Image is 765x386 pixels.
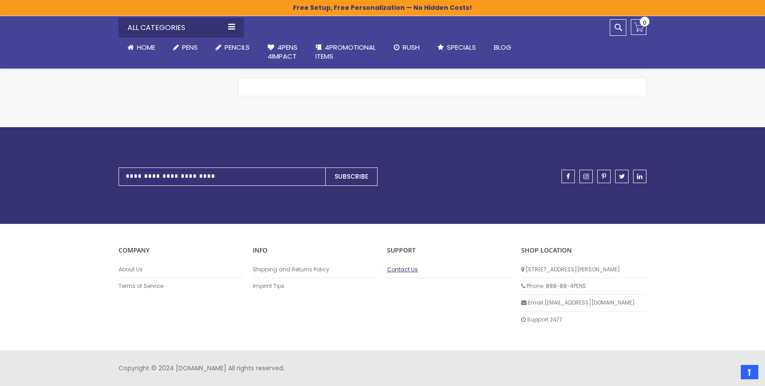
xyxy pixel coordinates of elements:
[253,266,378,273] a: Shipping and Returns Policy
[631,19,646,35] a: 0
[306,38,385,67] a: 4PROMOTIONALITEMS
[521,312,646,328] li: Support 24/7
[164,38,207,57] a: Pens
[615,170,629,183] a: twitter
[259,38,306,67] a: 4Pens4impact
[182,43,198,52] span: Pens
[119,246,244,255] p: COMPANY
[253,283,378,290] a: Imprint Tips
[637,173,642,180] span: linkedin
[325,167,378,186] button: Subscribe
[119,283,244,290] a: Terms of Service
[119,18,244,38] div: All Categories
[447,43,476,52] span: Specials
[521,246,646,255] p: SHOP LOCATION
[387,266,512,273] a: Contact Us
[633,170,646,183] a: linkedin
[119,364,285,373] span: Copyright © 2024 [DOMAIN_NAME] All rights reserved.
[253,246,378,255] p: INFO
[561,170,575,183] a: facebook
[579,170,593,183] a: instagram
[583,173,589,180] span: instagram
[566,173,570,180] span: facebook
[643,18,646,27] span: 0
[119,38,164,57] a: Home
[387,246,512,255] p: Support
[403,43,420,52] span: Rush
[602,173,606,180] span: pinterest
[521,278,646,295] li: Phone: 888-88-4PENS
[521,262,646,278] li: [STREET_ADDRESS][PERSON_NAME]
[137,43,155,52] span: Home
[207,38,259,57] a: Pencils
[619,173,625,180] span: twitter
[119,266,244,273] a: About Us
[225,43,250,52] span: Pencils
[385,38,429,57] a: Rush
[494,43,511,52] span: Blog
[315,43,376,61] span: 4PROMOTIONAL ITEMS
[597,170,611,183] a: pinterest
[268,43,297,61] span: 4Pens 4impact
[521,295,646,311] li: Email: [EMAIL_ADDRESS][DOMAIN_NAME]
[429,38,485,57] a: Specials
[485,38,520,57] a: Blog
[335,172,368,181] span: Subscribe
